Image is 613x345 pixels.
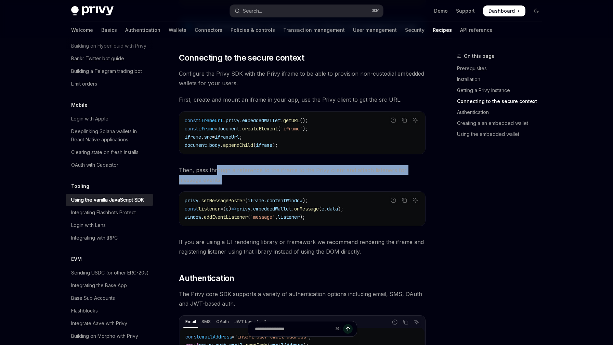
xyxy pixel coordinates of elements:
[343,324,353,334] button: Send message
[243,7,262,15] div: Search...
[253,142,256,148] span: (
[291,206,294,212] span: .
[405,22,425,38] a: Security
[66,113,153,125] a: Login with Apple
[483,5,525,16] a: Dashboard
[294,206,319,212] span: onMessage
[300,214,305,220] span: );
[389,196,398,205] button: Report incorrect code
[66,267,153,279] a: Sending USDC (or other ERC-20s)
[220,142,223,148] span: .
[457,129,547,140] a: Using the embedded wallet
[169,22,186,38] a: Wallets
[185,126,198,132] span: const
[201,197,245,204] span: setMessagePoster
[457,85,547,96] a: Getting a Privy instance
[71,234,118,242] div: Integrating with tRPC
[201,134,204,140] span: .
[283,22,345,38] a: Transaction management
[457,74,547,85] a: Installation
[229,206,231,212] span: )
[179,165,426,184] span: Then, pass through a reference to the iframe to the Privy client and attach listeners for message...
[411,116,420,125] button: Ask AI
[209,142,220,148] span: body
[253,206,291,212] span: embeddedWallet
[264,197,267,204] span: .
[71,221,106,229] div: Login with Lens
[71,148,139,156] div: Clearing state on fresh installs
[278,126,281,132] span: (
[66,194,153,206] a: Using the vanilla JavaScript SDK
[237,206,250,212] span: privy
[66,330,153,342] a: Building on Morpho with Privy
[281,126,302,132] span: 'iframe'
[302,197,308,204] span: );
[434,8,448,14] a: Demo
[179,273,234,284] span: Authentication
[390,318,399,327] button: Report incorrect code
[185,117,198,124] span: const
[215,126,218,132] span: =
[66,78,153,90] a: Limit orders
[400,116,409,125] button: Copy the contents from the code block
[218,126,239,132] span: document
[66,219,153,231] a: Login with Lens
[250,206,253,212] span: .
[71,196,144,204] div: Using the vanilla JavaScript SDK
[230,5,383,17] button: Open search
[232,318,270,326] div: JWT based auth
[223,117,226,124] span: =
[231,206,237,212] span: =>
[456,8,475,14] a: Support
[212,134,215,140] span: =
[71,332,138,340] div: Building on Morpho with Privy
[411,196,420,205] button: Ask AI
[179,237,426,256] span: If you are using a UI rendering library or framework we recommend rendering the iframe and regist...
[372,8,379,14] span: ⌘ K
[242,117,281,124] span: embeddedWallet
[71,115,108,123] div: Login with Apple
[300,117,308,124] span: ();
[226,206,229,212] span: e
[66,292,153,304] a: Base Sub Accounts
[66,206,153,219] a: Integrating Flashbots Protect
[66,159,153,171] a: OAuth with Capacitor
[185,197,198,204] span: privy
[433,22,452,38] a: Recipes
[185,142,207,148] span: document
[239,134,242,140] span: ;
[71,281,127,290] div: Integrating the Base App
[71,127,149,144] div: Deeplinking Solana wallets in React Native applications
[281,117,283,124] span: .
[302,126,308,132] span: );
[215,134,239,140] span: iframeUrl
[324,206,327,212] span: .
[71,269,149,277] div: Sending USDC (or other ERC-20s)
[71,208,136,217] div: Integrating Flashbots Protect
[464,52,495,60] span: On this page
[401,318,410,327] button: Copy the contents from the code block
[220,206,223,212] span: =
[71,255,82,263] h5: EVM
[66,317,153,330] a: Integrate Aave with Privy
[71,80,97,88] div: Limit orders
[71,67,142,75] div: Building a Telegram trading bot
[322,206,324,212] span: e
[248,214,250,220] span: (
[66,232,153,244] a: Integrating with tRPC
[256,142,272,148] span: iframe
[412,318,421,327] button: Ask AI
[275,214,278,220] span: ,
[179,289,426,308] span: The Privy core SDK supports a variety of authentication options including email, SMS, OAuth and J...
[71,319,127,328] div: Integrate Aave with Privy
[338,206,343,212] span: );
[239,126,242,132] span: .
[66,146,153,158] a: Clearing state on fresh installs
[400,196,409,205] button: Copy the contents from the code block
[223,142,253,148] span: appendChild
[198,117,223,124] span: iframeUrl
[531,5,542,16] button: Toggle dark mode
[245,197,248,204] span: (
[66,65,153,77] a: Building a Telegram trading bot
[319,206,322,212] span: (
